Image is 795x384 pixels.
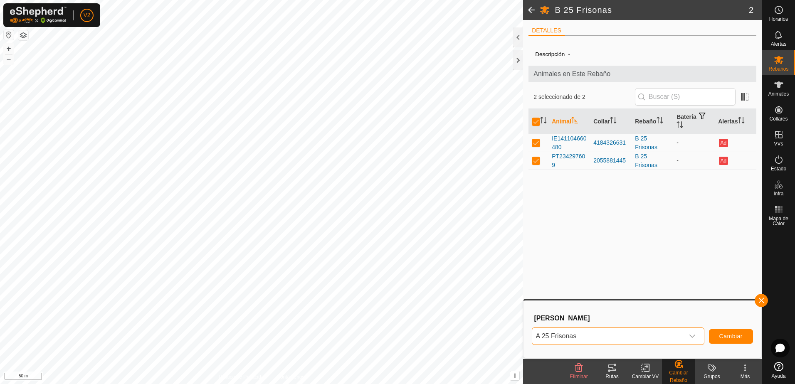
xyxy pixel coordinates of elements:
button: Capas del Mapa [18,30,28,40]
li: DETALLES [528,26,565,36]
button: + [4,44,14,54]
span: VVs [774,141,783,146]
p-sorticon: Activar para ordenar [738,118,745,125]
span: - [565,47,573,61]
span: i [514,372,516,379]
h2: B 25 Frisonas [555,5,748,15]
span: Eliminar [570,374,588,379]
span: Collares [769,116,788,121]
p-sorticon: Activar para ordenar [657,118,663,125]
p-sorticon: Activar para ordenar [540,118,547,125]
label: Descripción [535,51,565,57]
button: i [510,371,519,380]
a: Contáctenos [277,373,304,381]
span: Rebaños [768,66,788,71]
input: Buscar (S) [635,88,736,106]
span: Horarios [769,17,788,22]
th: Animal [548,109,590,134]
th: Alertas [715,109,756,134]
div: 2055881445 [593,156,628,165]
span: Alertas [771,42,786,47]
div: B 25 Frisonas [635,152,670,170]
span: V2 [83,11,90,20]
button: Cambiar [709,329,753,344]
span: IE141104660480 [552,134,587,152]
span: Estado [771,166,786,171]
a: Política de Privacidad [219,373,267,381]
div: Grupos [695,373,728,380]
td: - [673,134,715,152]
span: Cambiar [719,333,743,340]
span: Ayuda [772,374,786,379]
p-sorticon: Activar para ordenar [676,123,683,129]
div: 4184326631 [593,138,628,147]
th: Collar [590,109,632,134]
button: Ad [719,139,728,147]
img: Logo Gallagher [10,7,67,24]
th: Rebaño [632,109,673,134]
button: – [4,54,14,64]
td: - [673,152,715,170]
span: Animales [768,91,789,96]
div: Cambiar VV [629,373,662,380]
span: PT234297609 [552,152,587,170]
a: Ayuda [762,359,795,382]
div: Más [728,373,762,380]
p-sorticon: Activar para ordenar [610,118,617,125]
h3: [PERSON_NAME] [534,314,753,322]
button: Restablecer Mapa [4,30,14,40]
th: Batería [673,109,715,134]
span: 2 [749,4,753,16]
span: A 25 Frisonas [532,328,684,345]
span: Mapa de Calor [764,216,793,226]
div: dropdown trigger [684,328,701,345]
span: 2 seleccionado de 2 [533,93,635,101]
div: Cambiar Rebaño [662,369,695,384]
span: Infra [773,191,783,196]
div: Rutas [595,373,629,380]
p-sorticon: Activar para ordenar [571,118,578,125]
div: B 25 Frisonas [635,134,670,152]
span: Animales en Este Rebaño [533,69,751,79]
button: Ad [719,157,728,165]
